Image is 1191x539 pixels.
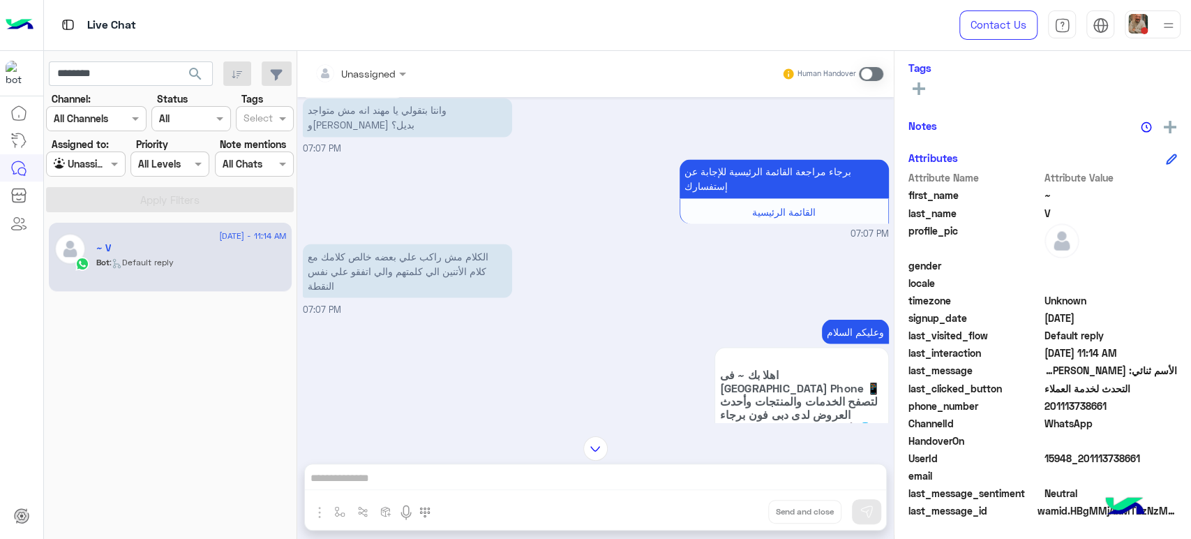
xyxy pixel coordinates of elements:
img: profile [1160,17,1177,34]
a: Contact Us [959,10,1038,40]
span: 201113738661 [1044,399,1178,413]
span: locale [908,276,1042,290]
span: 2 [1044,416,1178,431]
label: Assigned to: [52,137,109,152]
span: timezone [908,293,1042,308]
span: last_message [908,363,1042,378]
span: last_interaction [908,346,1042,360]
span: ChannelId [908,416,1042,431]
h6: Tags [908,61,1177,74]
img: 1403182699927242 [6,61,31,86]
img: defaultAdmin.png [54,233,86,265]
span: profile_pic [908,223,1042,256]
span: Unknown [1044,293,1178,308]
span: : Default reply [110,257,174,267]
button: Apply Filters [46,187,294,212]
img: notes [1141,121,1152,133]
label: Note mentions [220,137,286,152]
h6: Notes [908,119,937,132]
span: null [1044,276,1178,290]
span: wamid.HBgMMjAxMTEzNzM4NjYxFQIAEhggMzQxNDhGOEIyRTVBNTY2NDA1M0ZBRjg3QUMyQTAwRUEA [1038,503,1177,518]
span: Attribute Name [908,170,1042,185]
span: القائمة الرئيسية [752,205,816,217]
img: scroll [583,436,608,461]
span: التحدث لخدمة العملاء [1044,381,1178,396]
span: last_message_id [908,503,1035,518]
span: last_message_sentiment [908,486,1042,501]
span: 15948_201113738661 [1044,451,1178,466]
div: Select [241,110,273,128]
span: Default reply [1044,328,1178,343]
span: null [1044,258,1178,273]
img: tab [1093,17,1109,34]
label: Tags [241,91,263,106]
label: Channel: [52,91,91,106]
img: tab [59,16,77,34]
span: ~ [1044,188,1178,202]
span: last_name [908,206,1042,221]
span: الأسم ثنائي: احمد حسن الرقم: 01113738661 طريقة الدفع: ڤيزا مشتريات [1044,363,1178,378]
span: Bot [96,257,110,267]
span: 2025-09-01T10:07:36.1Z [1044,311,1178,325]
img: Logo [6,10,33,40]
span: email [908,468,1042,483]
span: null [1044,434,1178,448]
h6: Attributes [908,152,958,164]
span: Attribute Value [1044,170,1178,185]
p: 1/9/2025, 7:07 PM [822,319,889,344]
span: first_name [908,188,1042,202]
span: null [1044,468,1178,483]
span: gender [908,258,1042,273]
img: userImage [1128,14,1148,34]
label: Priority [136,137,168,152]
span: last_clicked_button [908,381,1042,396]
span: search [187,66,204,82]
img: defaultAdmin.png [1044,223,1079,258]
span: 2025-09-02T08:14:20.807Z [1044,346,1178,360]
p: 1/9/2025, 7:07 PM [303,98,512,137]
a: tab [1048,10,1076,40]
small: Human Handover [797,68,856,80]
span: HandoverOn [908,434,1042,448]
label: Status [157,91,188,106]
h5: ~ V [96,242,111,254]
span: 0 [1044,486,1178,501]
span: [DATE] - 11:14 AM [219,230,286,242]
span: UserId [908,451,1042,466]
span: V [1044,206,1178,221]
span: 07:07 PM [851,227,889,240]
button: Send and close [768,500,841,524]
span: last_visited_flow [908,328,1042,343]
span: 07:07 PM [303,143,341,154]
p: 1/9/2025, 7:07 PM [303,244,512,297]
img: add [1164,121,1176,133]
span: signup_date [908,311,1042,325]
span: phone_number [908,399,1042,413]
p: Live Chat [87,16,136,35]
p: 1/9/2025, 7:07 PM [680,159,889,198]
img: hulul-logo.png [1100,483,1149,532]
button: search [179,61,213,91]
span: اهلا بك ~ فى [GEOGRAPHIC_DATA] Phone 📱 لتصفح الخدمات والمنتجات وأحدث العروض لدى دبى فون برجاء الض... [720,367,883,434]
img: tab [1054,17,1070,34]
img: WhatsApp [75,257,89,271]
span: 07:07 PM [303,304,341,314]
